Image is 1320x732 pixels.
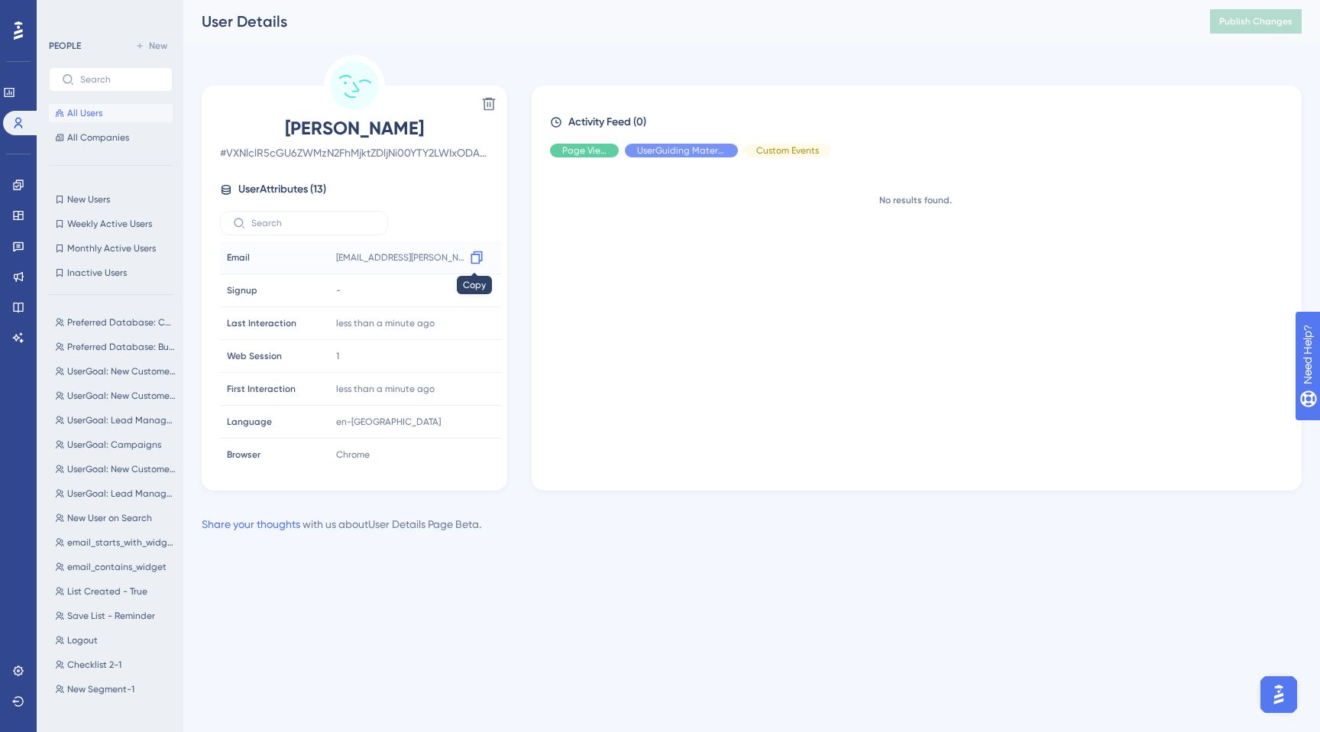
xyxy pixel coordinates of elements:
span: [EMAIL_ADDRESS][PERSON_NAME][DOMAIN_NAME] [336,251,464,264]
span: UserGoal: Lead Management [67,487,176,500]
button: Logout [49,631,182,649]
iframe: UserGuiding AI Assistant Launcher [1256,672,1302,717]
span: Language [227,416,272,428]
span: Chrome [336,449,370,461]
span: Logout [67,634,98,646]
span: UserGoal: New Customers, Campaigns [67,390,176,402]
span: UserGoal: Lead Management, Campaigns [67,414,176,426]
button: Monthly Active Users [49,239,173,257]
time: less than a minute ago [336,318,435,329]
button: Save List - Reminder [49,607,182,625]
span: Activity Feed (0) [568,113,646,131]
span: Signup [227,284,257,296]
button: UserGoal: Lead Management, Campaigns [49,411,182,429]
button: UserGoal: New Customers, Lead Management [49,362,182,381]
input: Search [80,74,160,85]
span: email_contains_widget [67,561,167,573]
button: UserGoal: Lead Management [49,484,182,503]
span: 1 [336,350,339,362]
button: Preferred Database: Business [49,338,182,356]
button: Checklist 2-1 [49,656,182,674]
button: UserGoal: Campaigns [49,436,182,454]
span: First Interaction [227,383,296,395]
button: List Created - True [49,582,182,601]
span: New User on Search [67,512,152,524]
span: Custom Events [756,144,819,157]
div: No results found. [550,194,1280,206]
a: Share your thoughts [202,518,300,530]
time: less than a minute ago [336,384,435,394]
span: en-[GEOGRAPHIC_DATA] [336,416,441,428]
button: Inactive Users [49,264,173,282]
div: User Details [202,11,1172,32]
span: New [149,40,167,52]
span: Checklist 2-1 [67,659,121,671]
span: New Users [67,193,110,206]
span: Browser [227,449,260,461]
span: Preferred Database: Consumer [67,316,176,329]
span: New Segment-1 [67,683,134,695]
div: PEOPLE [49,40,81,52]
button: Preferred Database: Consumer [49,313,182,332]
span: UserGoal: New Customers [67,463,176,475]
span: Web Session [227,350,282,362]
span: email_starts_with_widget [67,536,176,549]
button: UserGoal: New Customers [49,460,182,478]
span: Page View [562,144,607,157]
button: New Users [49,190,173,209]
span: Save List - Reminder [67,610,155,622]
input: Search [251,218,375,228]
button: New [130,37,173,55]
span: Last Interaction [227,317,296,329]
span: # VXNlclR5cGU6ZWMzN2FhMjktZDljNi00YTY2LWIxODAtZjBjZjFjMWFlNjdm [220,144,489,162]
span: All Companies [67,131,129,144]
button: New User on Search [49,509,182,527]
span: UserGoal: New Customers, Lead Management [67,365,176,377]
div: with us about User Details Page Beta . [202,515,481,533]
span: Preferred Database: Business [67,341,176,353]
span: Monthly Active Users [67,242,156,254]
button: UserGoal: New Customers, Campaigns [49,387,182,405]
span: UserGuiding Material [637,144,726,157]
button: Weekly Active Users [49,215,173,233]
span: Email [227,251,250,264]
span: Weekly Active Users [67,218,152,230]
button: All Users [49,104,173,122]
button: Publish Changes [1210,9,1302,34]
button: email_starts_with_widget [49,533,182,552]
span: - [336,284,341,296]
span: UserGoal: Campaigns [67,439,161,451]
span: List Created - True [67,585,147,598]
button: email_contains_widget [49,558,182,576]
span: All Users [67,107,102,119]
span: [PERSON_NAME] [220,116,489,141]
span: Need Help? [36,4,95,22]
span: Publish Changes [1219,15,1292,28]
button: New Segment-1 [49,680,182,698]
span: Inactive Users [67,267,127,279]
span: User Attributes ( 13 ) [238,180,326,199]
button: All Companies [49,128,173,147]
